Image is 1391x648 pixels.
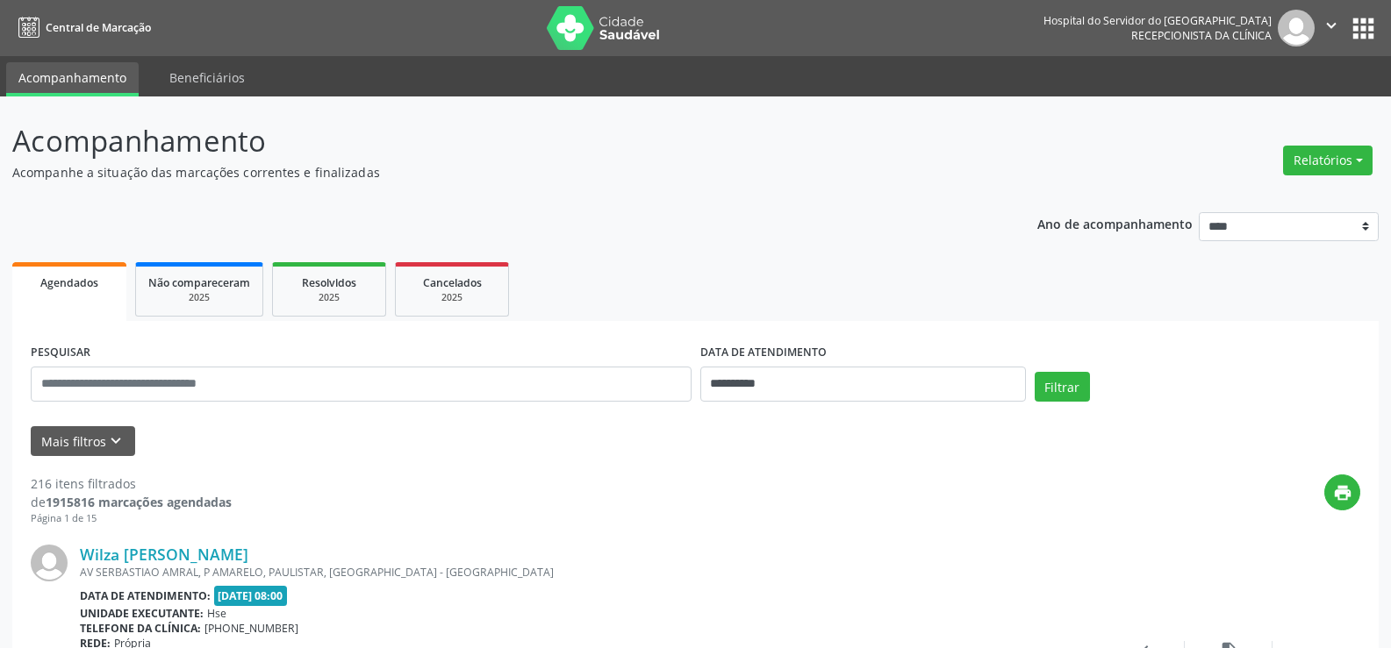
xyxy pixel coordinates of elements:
[204,621,298,636] span: [PHONE_NUMBER]
[157,62,257,93] a: Beneficiários
[31,339,90,367] label: PESQUISAR
[1131,28,1272,43] span: Recepcionista da clínica
[148,275,250,290] span: Não compareceram
[1322,16,1341,35] i: 
[12,119,969,163] p: Acompanhamento
[214,586,288,606] span: [DATE] 08:00
[31,426,135,457] button: Mais filtroskeyboard_arrow_down
[46,494,232,510] strong: 1915816 marcações agendadas
[302,275,356,290] span: Resolvidos
[40,275,98,290] span: Agendados
[6,62,139,96] a: Acompanhamento
[80,606,204,621] b: Unidade executante:
[80,565,1097,580] div: AV SERBASTIAO AMRAL, P AMARELO, PAULISTAR, [GEOGRAPHIC_DATA] - [GEOGRAPHIC_DATA]
[1315,10,1348,46] button: 
[80,545,248,564] a: Wilza [PERSON_NAME]
[106,431,125,451] i: keyboard_arrow_down
[1283,146,1373,175] button: Relatórios
[1035,372,1090,402] button: Filtrar
[408,291,496,304] div: 2025
[1348,13,1379,44] button: apps
[207,606,226,621] span: Hse
[1333,483,1352,502] i: print
[423,275,482,290] span: Cancelados
[700,339,827,367] label: DATA DE ATENDIMENTO
[31,474,232,493] div: 216 itens filtrados
[285,291,373,304] div: 2025
[1037,212,1193,234] p: Ano de acompanhamento
[46,20,151,35] span: Central de Marcação
[80,621,201,636] b: Telefone da clínica:
[12,163,969,182] p: Acompanhe a situação das marcações correntes e finalizadas
[31,493,232,511] div: de
[148,291,250,304] div: 2025
[12,13,151,42] a: Central de Marcação
[1043,13,1272,28] div: Hospital do Servidor do [GEOGRAPHIC_DATA]
[80,588,211,603] b: Data de atendimento:
[1324,474,1360,510] button: print
[31,511,232,526] div: Página 1 de 15
[1278,10,1315,46] img: img
[31,545,68,581] img: img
